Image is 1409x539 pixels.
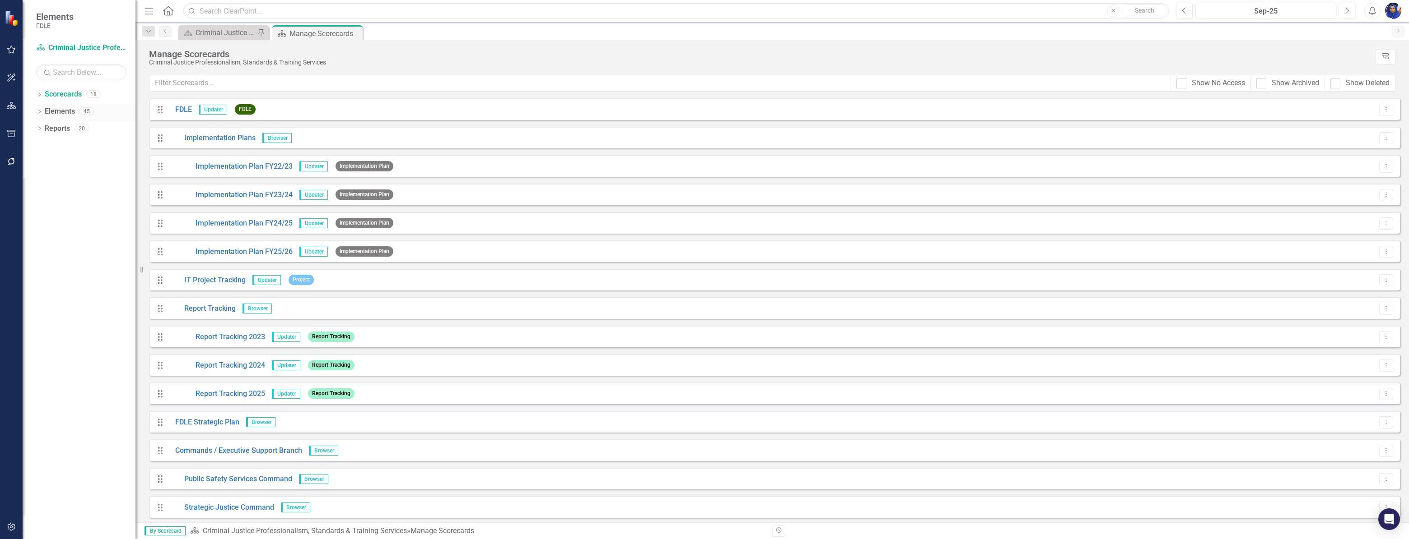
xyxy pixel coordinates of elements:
span: Updater [252,275,281,285]
span: FDLE [235,104,256,115]
span: Updater [272,332,300,342]
a: Criminal Justice Professionalism, Standards & Training Services Landing Page [181,27,255,38]
small: FDLE [36,22,74,29]
div: 20 [75,124,89,132]
input: Filter Scorecards... [149,75,1171,92]
span: Report Tracking [308,360,355,370]
a: IT Project Tracking [168,275,246,286]
span: Browser [246,417,275,427]
span: Browser [262,133,292,143]
a: Report Tracking 2025 [168,389,265,399]
span: Updater [299,161,328,171]
span: Browser [309,446,338,456]
span: Project [289,275,314,285]
div: 45 [79,108,94,115]
div: Sep-25 [1199,6,1333,17]
div: Manage Scorecards [289,28,360,39]
span: Updater [299,218,328,228]
a: Implementation Plan FY23/24 [168,190,293,200]
div: Manage Scorecards [149,49,1371,59]
input: Search ClearPoint... [183,3,1169,19]
span: Updater [272,360,300,370]
a: Commands / Executive Support Branch [168,446,302,456]
a: Report Tracking 2023 [168,332,265,342]
div: Open Intercom Messenger [1378,508,1400,530]
div: Criminal Justice Professionalism, Standards & Training Services Landing Page [196,27,255,38]
a: Criminal Justice Professionalism, Standards & Training Services [203,526,407,535]
span: Updater [199,105,227,115]
a: Criminal Justice Professionalism, Standards & Training Services [36,43,126,53]
a: Implementation Plan FY22/23 [168,161,293,172]
span: Elements [36,11,74,22]
button: Sep-25 [1195,3,1336,19]
span: Implementation Plan [336,189,393,200]
span: Report Tracking [308,388,355,399]
div: Show No Access [1192,78,1245,88]
img: Somi Akter [1385,3,1401,19]
span: Updater [299,190,328,200]
a: Strategic Justice Command [168,502,274,513]
a: Implementation Plan FY25/26 [168,247,293,257]
a: Elements [45,106,75,117]
span: Browser [281,502,310,512]
img: ClearPoint Strategy [5,10,20,26]
div: 18 [86,91,101,98]
div: » Manage Scorecards [190,526,765,536]
span: Search [1135,7,1154,14]
a: Implementation Plan FY24/25 [168,218,293,229]
span: Implementation Plan [336,161,393,171]
span: Implementation Plan [336,218,393,228]
a: Report Tracking [168,304,236,314]
span: Updater [299,247,328,257]
span: Report Tracking [308,332,355,342]
div: Show Deleted [1346,78,1390,88]
span: Updater [272,389,300,399]
a: Report Tracking 2024 [168,360,265,371]
div: Criminal Justice Professionalism, Standards & Training Services [149,59,1371,66]
span: By Scorecard [145,526,186,535]
span: Browser [299,474,328,484]
div: Show Archived [1272,78,1319,88]
a: Reports [45,124,70,134]
span: Browser [243,304,272,313]
span: Implementation Plan [336,246,393,257]
a: Public Safety Services Command [168,474,292,484]
a: FDLE [168,105,192,115]
button: Search [1122,5,1167,17]
a: Scorecards [45,89,82,100]
a: FDLE Strategic Plan [168,417,239,428]
input: Search Below... [36,64,126,80]
a: Implementation Plans [168,133,256,143]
